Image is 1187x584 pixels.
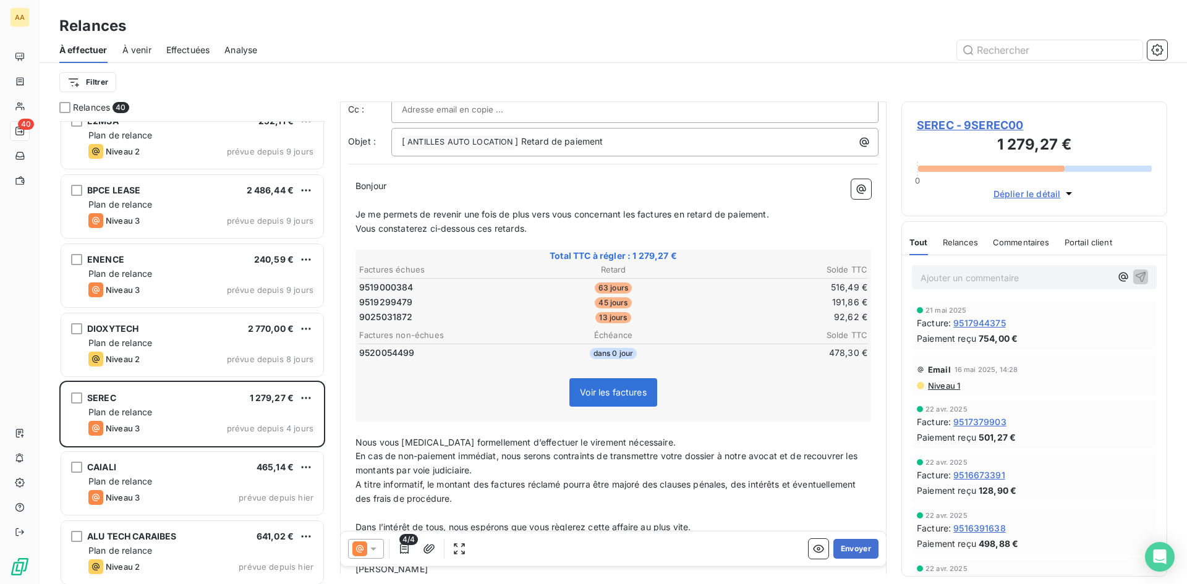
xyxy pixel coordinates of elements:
span: Facture : [917,316,951,329]
span: prévue depuis 9 jours [227,285,313,295]
span: Niveau 3 [106,285,140,295]
span: À effectuer [59,44,108,56]
span: Paiement reçu [917,332,976,345]
span: ENENCE [87,254,124,264]
span: prévue depuis 9 jours [227,146,313,156]
span: 754,00 € [979,332,1018,345]
th: Échéance [529,329,697,342]
span: 501,27 € [979,431,1016,444]
span: Facture : [917,468,951,481]
td: 478,30 € [699,346,868,360]
span: CAIALI [87,462,116,472]
span: 9519000384 [359,281,414,294]
span: 4/4 [399,534,418,545]
span: Commentaires [993,237,1050,247]
th: Factures non-échues [359,329,527,342]
span: 22 avr. 2025 [925,565,968,572]
h3: Relances [59,15,126,37]
span: 13 jours [595,312,631,323]
th: Solde TTC [699,263,868,276]
span: Plan de relance [88,545,152,556]
span: Effectuées [166,44,210,56]
span: prévue depuis 9 jours [227,216,313,226]
th: Retard [529,263,697,276]
span: 9517944375 [953,316,1006,329]
span: Tout [909,237,928,247]
button: Filtrer [59,72,116,92]
span: Plan de relance [88,337,152,348]
span: Facture : [917,415,951,428]
span: En cas de non-paiement immédiat, nous serons contraints de transmettre votre dossier à notre avoc... [355,451,860,475]
span: dans 0 jour [590,348,637,359]
td: 516,49 € [699,281,868,294]
span: Plan de relance [88,407,152,417]
span: Facture : [917,522,951,535]
span: [PERSON_NAME] [355,564,428,574]
span: Niveau 1 [927,381,960,391]
span: 2 486,44 € [247,185,294,195]
span: Plan de relance [88,476,152,486]
span: Paiement reçu [917,484,976,497]
td: 9520054499 [359,346,527,360]
span: 45 jours [595,297,631,308]
span: Relances [943,237,978,247]
button: Déplier le détail [990,187,1079,201]
span: Je me permets de revenir une fois de plus vers vous concernant les factures en retard de paiement. [355,209,769,219]
span: A titre informatif, le montant des factures réclamé pourra être majoré des clauses pénales, des i... [355,479,858,504]
img: Logo LeanPay [10,557,30,577]
span: Voir les factures [580,387,647,397]
span: ANTILLES AUTO LOCATION [406,135,514,150]
span: 641,02 € [257,531,294,541]
span: 21 mai 2025 [925,307,967,314]
span: 9517379903 [953,415,1006,428]
span: Nous vous [MEDICAL_DATA] formellement d’effectuer le virement nécessaire. [355,437,676,447]
h3: 1 279,27 € [917,133,1152,158]
span: Objet : [348,136,376,146]
span: 498,88 € [979,537,1018,550]
span: SEREC - 9SEREC00 [917,117,1152,133]
div: Open Intercom Messenger [1145,542,1175,572]
span: Dans l’intérêt de tous, nous espérons que vous règlerez cette affaire au plus vite. [355,522,691,532]
span: 1 279,27 € [250,392,294,403]
span: 0 [915,176,920,185]
span: BPCE LEASE [87,185,141,195]
span: Niveau 3 [106,423,140,433]
span: 22 avr. 2025 [925,512,968,519]
th: Factures échues [359,263,527,276]
span: DIOXYTECH [87,323,138,334]
span: 128,90 € [979,484,1016,497]
span: 9516391638 [953,522,1006,535]
span: Email [928,365,951,375]
span: Paiement reçu [917,537,976,550]
span: Paiement reçu [917,431,976,444]
span: Total TTC à régler : 1 279,27 € [357,250,869,262]
span: Plan de relance [88,130,152,140]
span: 9516673391 [953,468,1005,481]
span: Niveau 2 [106,354,140,364]
span: 240,59 € [254,254,294,264]
div: AA [10,7,30,27]
span: Analyse [224,44,257,56]
span: Portail client [1065,237,1112,247]
span: [ [402,136,405,146]
span: Plan de relance [88,199,152,209]
span: SEREC [87,392,116,403]
span: Relances [73,101,110,114]
span: prévue depuis hier [239,562,313,572]
span: Vous constaterez ci-dessous ces retards. [355,223,527,234]
span: 9025031872 [359,311,413,323]
span: prévue depuis 8 jours [227,354,313,364]
td: 92,62 € [699,310,868,324]
th: Solde TTC [699,329,868,342]
span: ] Retard de paiement [515,136,603,146]
span: Niveau 2 [106,562,140,572]
span: Plan de relance [88,268,152,279]
label: Cc : [348,103,391,116]
span: ALU TECH CARAIBES [87,531,177,541]
input: Adresse email en copie ... [402,100,535,119]
span: 9519299479 [359,296,413,308]
input: Rechercher [957,40,1142,60]
span: Niveau 2 [106,146,140,156]
span: 40 [18,119,34,130]
span: Déplier le détail [993,187,1061,200]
